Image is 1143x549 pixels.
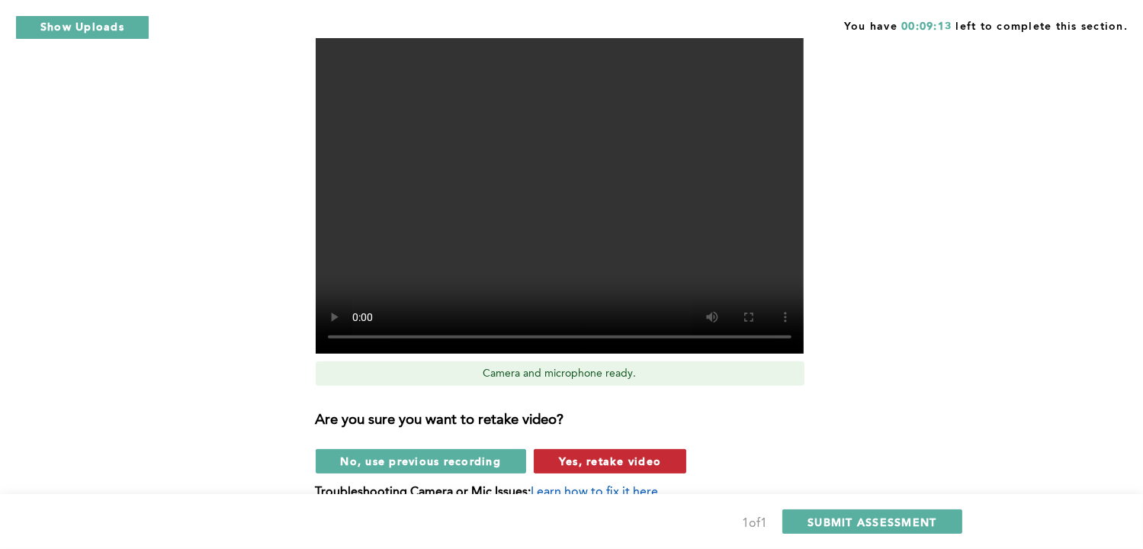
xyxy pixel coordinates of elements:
span: SUBMIT ASSESSMENT [807,515,936,529]
span: You have left to complete this section. [844,15,1128,34]
button: Show Uploads [15,15,149,40]
span: Yes, retake video [559,454,661,468]
button: No, use previous recording [316,449,527,474]
b: Troubleshooting Camera or Mic Issues: [316,486,531,499]
span: 00:09:13 [901,21,952,32]
span: Learn how to fix it here. [531,486,662,499]
h3: Are you sure you want to retake video? [316,413,822,429]
div: Camera and microphone ready. [316,361,804,386]
button: SUBMIT ASSESSMENT [782,509,962,534]
div: 1 of 1 [742,513,767,535]
span: No, use previous recording [341,454,502,468]
button: Yes, retake video [534,449,686,474]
